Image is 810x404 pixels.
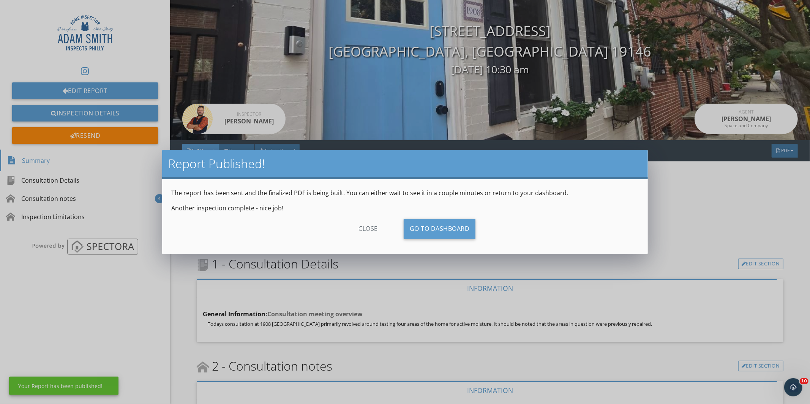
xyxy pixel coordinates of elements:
p: Another inspection complete - nice job! [171,204,639,213]
h2: Report Published! [168,156,642,171]
div: close [334,219,402,239]
span: 10 [800,378,808,384]
p: The report has been sent and the finalized PDF is being built. You can either wait to see it in a... [171,188,639,197]
iframe: Intercom live chat [784,378,802,396]
a: Go To Dashboard [404,219,476,239]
